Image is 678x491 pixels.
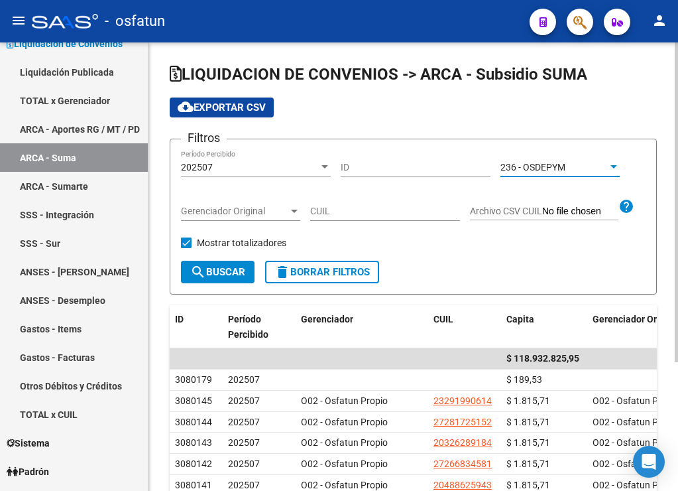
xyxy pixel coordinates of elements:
span: 27266834581 [433,458,492,469]
span: $ 1.815,71 [506,395,550,406]
input: Archivo CSV CUIL [542,206,618,218]
span: $ 1.815,71 [506,417,550,427]
button: Borrar Filtros [265,261,379,283]
datatable-header-cell: Capita [501,305,587,349]
button: Exportar CSV [170,98,274,117]
span: Gerenciador Original [181,206,288,217]
span: O02 - Osfatun Propio [301,458,388,469]
mat-icon: cloud_download [178,99,194,115]
span: O02 - Osfatun Propio [301,395,388,406]
span: 3080142 [175,458,212,469]
mat-icon: person [651,13,667,29]
span: $ 1.815,71 [506,458,550,469]
span: Liquidación de Convenios [7,36,123,51]
span: $ 1.815,71 [506,480,550,490]
mat-icon: menu [11,13,27,29]
span: 20326289184 [433,437,492,448]
span: Gerenciador [301,314,353,324]
span: 202507 [228,395,260,406]
span: $ 189,53 [506,374,542,385]
span: ID [175,314,184,324]
mat-icon: help [618,198,634,214]
datatable-header-cell: Gerenciador [296,305,428,349]
datatable-header-cell: CUIL [428,305,501,349]
span: Período Percibido [228,314,268,340]
span: LIQUIDACION DE CONVENIOS -> ARCA - Subsidio SUMA [170,65,587,84]
span: 3080179 [175,374,212,385]
span: Archivo CSV CUIL [470,206,542,216]
datatable-header-cell: Período Percibido [223,305,296,349]
span: O02 - Osfatun Propio [301,417,388,427]
datatable-header-cell: ID [170,305,223,349]
span: 27281725152 [433,417,492,427]
span: CUIL [433,314,453,324]
span: 202507 [228,417,260,427]
span: 202507 [228,480,260,490]
span: Exportar CSV [178,102,266,113]
span: $ 118.932.825,95 [506,353,579,364]
span: 202507 [181,162,213,173]
button: Buscar [181,261,254,283]
mat-icon: search [190,264,206,280]
div: Open Intercom Messenger [633,446,665,478]
span: 20488625943 [433,480,492,490]
span: 3080145 [175,395,212,406]
span: Sistema [7,436,50,451]
span: 202507 [228,374,260,385]
span: Padrón [7,464,49,479]
span: - osfatun [105,7,165,36]
span: 236 - OSDEPYM [500,162,565,173]
span: 202507 [228,437,260,448]
span: 3080144 [175,417,212,427]
span: Buscar [190,266,245,278]
span: Mostrar totalizadores [197,235,286,251]
h3: Filtros [181,129,227,147]
span: Borrar Filtros [274,266,370,278]
span: 3080143 [175,437,212,448]
span: O02 - Osfatun Propio [301,480,388,490]
span: $ 1.815,71 [506,437,550,448]
mat-icon: delete [274,264,290,280]
span: O02 - Osfatun Propio [301,437,388,448]
span: 202507 [228,458,260,469]
span: 23291990614 [433,395,492,406]
span: 3080141 [175,480,212,490]
span: Capita [506,314,534,324]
